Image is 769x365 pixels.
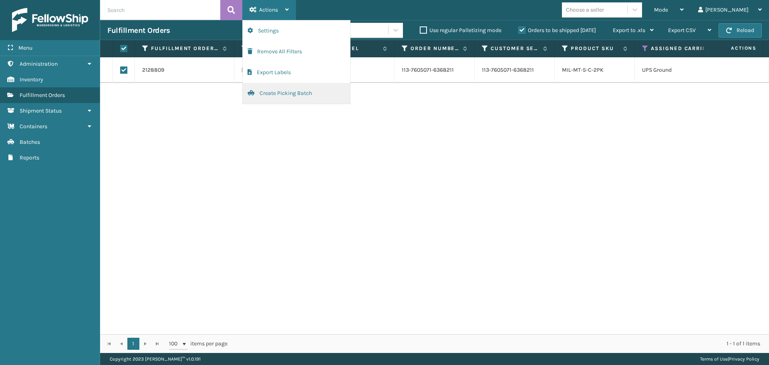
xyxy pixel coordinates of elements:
button: Create Picking Batch [243,83,350,104]
a: 1 [127,338,139,350]
span: Export to .xls [613,27,645,34]
button: Remove All Filters [243,41,350,62]
h3: Fulfillment Orders [107,26,170,35]
button: Settings [243,20,350,41]
a: Privacy Policy [729,356,759,362]
div: | [700,353,759,365]
img: logo [12,8,88,32]
span: Mode [654,6,668,13]
span: Batches [20,139,40,145]
button: Export Labels [243,62,350,83]
label: Use regular Palletizing mode [420,27,501,34]
p: Copyright 2023 [PERSON_NAME]™ v 1.0.191 [110,353,201,365]
a: 2128809 [142,66,164,74]
label: Channel [330,45,379,52]
label: Fulfillment Order Id [151,45,219,52]
a: MIL-MT-5-C-2PK [562,67,604,73]
td: Amazon [314,57,395,83]
button: Reload [719,23,762,38]
span: Fulfillment Orders [20,92,65,99]
div: Choose a seller [566,6,604,14]
label: Customer Service Order Number [491,45,539,52]
label: Order Number [411,45,459,52]
span: Administration [20,60,58,67]
span: Export CSV [668,27,696,34]
span: Reports [20,154,39,161]
span: Inventory [20,76,43,83]
a: Terms of Use [700,356,728,362]
span: items per page [169,338,227,350]
span: Menu [18,44,32,51]
span: Actions [706,42,761,55]
label: Product SKU [571,45,619,52]
td: [DATE] [234,57,314,83]
span: Actions [259,6,278,13]
td: 113-7605071-6368211 [475,57,555,83]
span: Shipment Status [20,107,62,114]
div: 1 - 1 of 1 items [239,340,760,348]
label: Assigned Carrier Service [651,45,758,52]
span: Containers [20,123,47,130]
label: Orders to be shipped [DATE] [518,27,596,34]
span: 100 [169,340,181,348]
td: 113-7605071-6368211 [395,57,475,83]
